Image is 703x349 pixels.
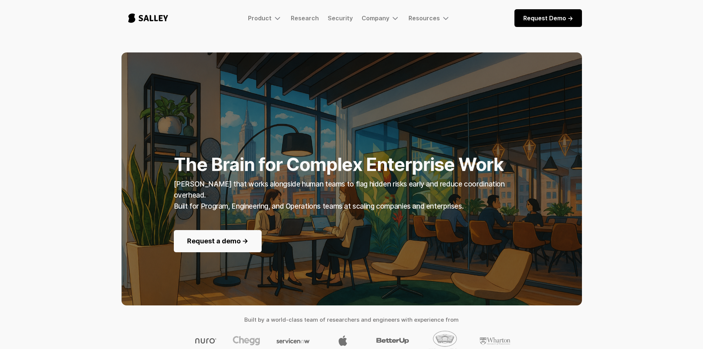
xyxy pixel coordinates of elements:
a: Request Demo -> [514,9,582,27]
strong: [PERSON_NAME] that works alongside human teams to flag hidden risks early and reduce coordination... [174,180,505,211]
strong: The Brain for Complex Enterprise Work [174,154,504,175]
a: Research [291,14,319,22]
a: home [121,6,175,30]
div: Resources [409,14,440,22]
a: Security [328,14,353,22]
div: Product [248,14,282,23]
div: Product [248,14,272,22]
h4: Built by a world-class team of researchers and engineers with experience from [121,314,582,325]
div: Company [362,14,400,23]
div: Resources [409,14,450,23]
a: Request a demo -> [174,230,262,252]
div: Company [362,14,389,22]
